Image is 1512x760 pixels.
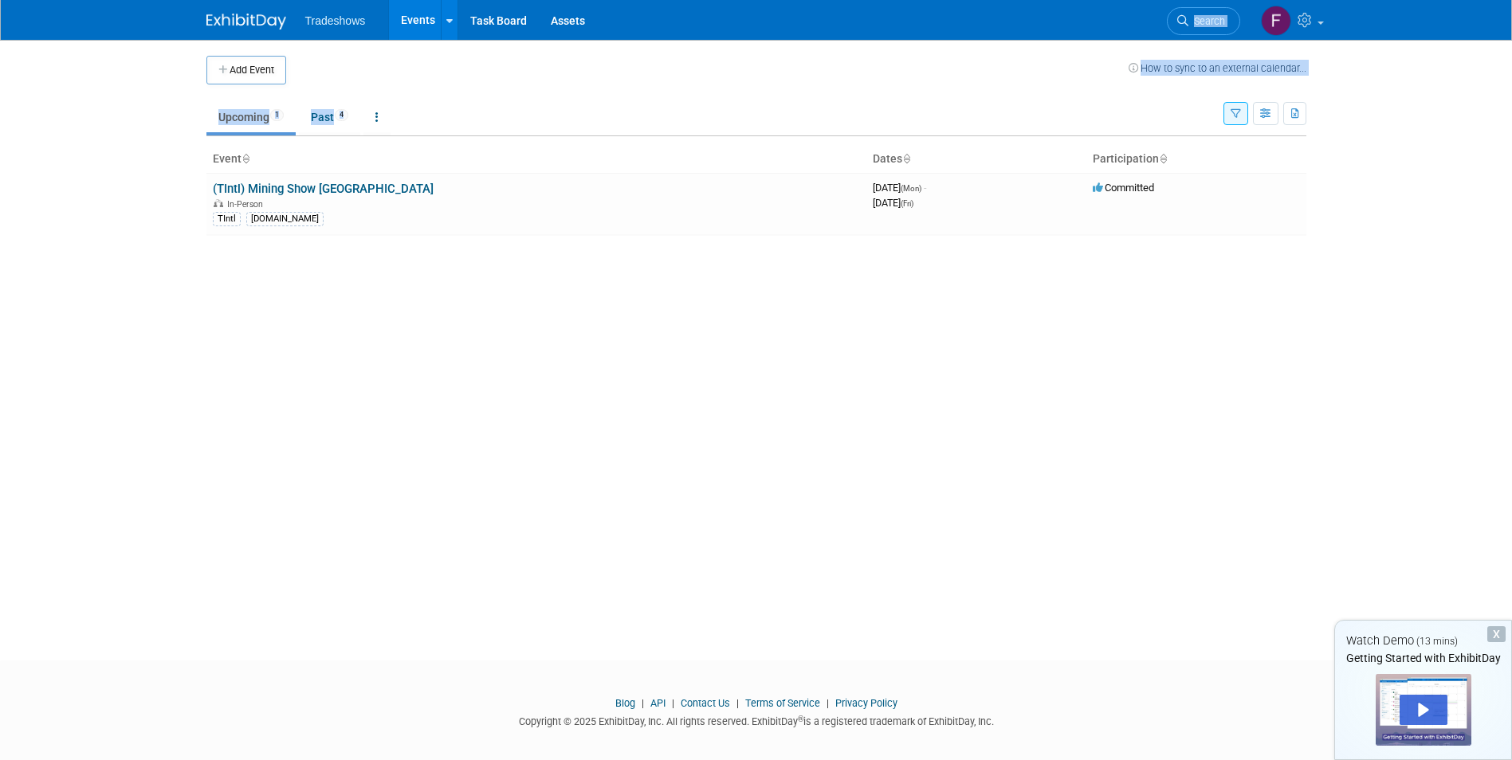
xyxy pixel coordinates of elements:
[335,109,348,121] span: 4
[745,697,820,709] a: Terms of Service
[924,182,926,194] span: -
[213,212,241,226] div: TIntl
[866,146,1086,173] th: Dates
[681,697,730,709] a: Contact Us
[242,152,249,165] a: Sort by Event Name
[1167,7,1240,35] a: Search
[305,14,366,27] span: Tradeshows
[270,109,284,121] span: 1
[206,146,866,173] th: Event
[1487,626,1506,642] div: Dismiss
[732,697,743,709] span: |
[1335,650,1511,666] div: Getting Started with ExhibitDay
[1261,6,1291,36] img: Freddy Mendez
[213,182,434,196] a: (TIntl) Mining Show [GEOGRAPHIC_DATA]
[615,697,635,709] a: Blog
[299,102,360,132] a: Past4
[1416,636,1458,647] span: (13 mins)
[902,152,910,165] a: Sort by Start Date
[206,56,286,84] button: Add Event
[1400,695,1447,725] div: Play
[638,697,648,709] span: |
[214,199,223,207] img: In-Person Event
[835,697,897,709] a: Privacy Policy
[1335,633,1511,649] div: Watch Demo
[823,697,833,709] span: |
[650,697,666,709] a: API
[1159,152,1167,165] a: Sort by Participation Type
[901,184,921,193] span: (Mon)
[901,199,913,208] span: (Fri)
[206,14,286,29] img: ExhibitDay
[668,697,678,709] span: |
[873,197,913,209] span: [DATE]
[1086,146,1306,173] th: Participation
[227,199,268,210] span: In-Person
[1188,15,1225,27] span: Search
[206,102,296,132] a: Upcoming1
[246,212,324,226] div: [DOMAIN_NAME]
[873,182,926,194] span: [DATE]
[798,715,803,723] sup: ®
[1093,182,1154,194] span: Committed
[1129,62,1306,74] a: How to sync to an external calendar...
